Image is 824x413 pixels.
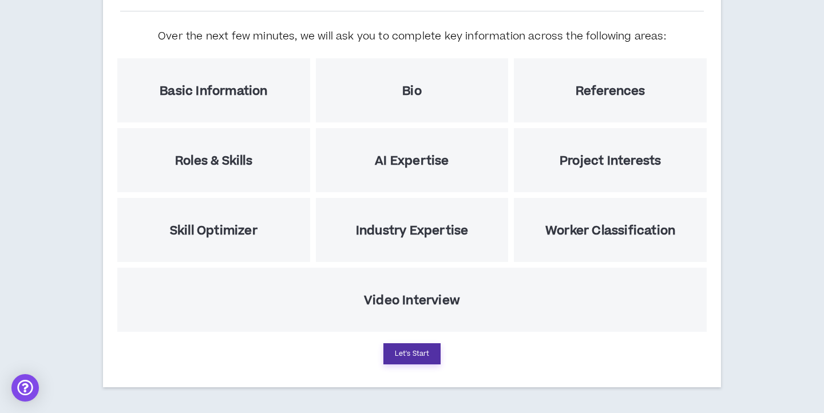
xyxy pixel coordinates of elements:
[545,224,675,238] h5: Worker Classification
[383,343,441,364] button: Let's Start
[158,29,666,44] h5: Over the next few minutes, we will ask you to complete key information across the following areas:
[11,374,39,402] div: Open Intercom Messenger
[576,84,645,98] h5: References
[175,154,252,168] h5: Roles & Skills
[356,224,469,238] h5: Industry Expertise
[560,154,661,168] h5: Project Interests
[364,293,460,308] h5: Video Interview
[402,84,422,98] h5: Bio
[375,154,449,168] h5: AI Expertise
[170,224,257,238] h5: Skill Optimizer
[160,84,267,98] h5: Basic Information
